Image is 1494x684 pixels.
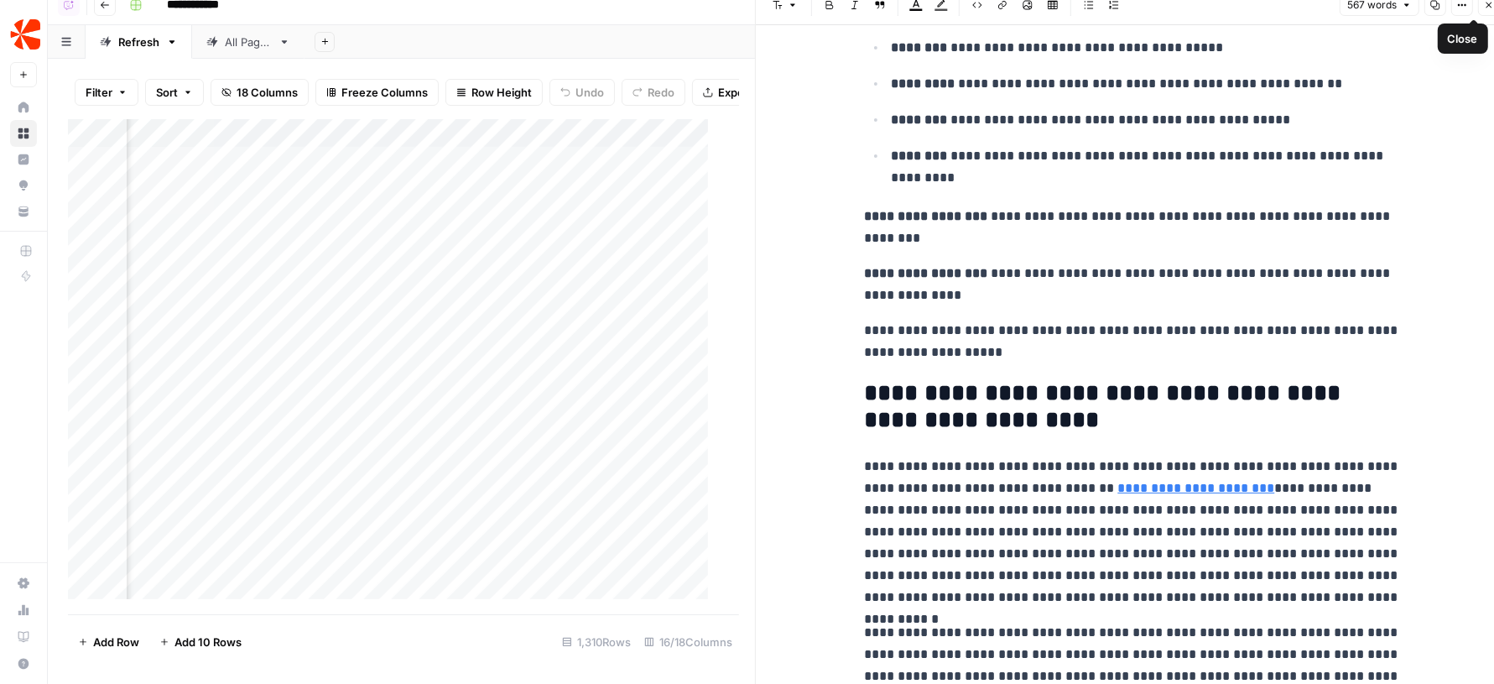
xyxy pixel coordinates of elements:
button: Redo [622,79,685,106]
span: Redo [648,84,674,101]
span: Add Row [93,634,139,650]
a: Opportunities [10,172,37,199]
a: Refresh [86,25,192,59]
span: Freeze Columns [341,84,428,101]
a: All Pages [192,25,305,59]
a: Browse [10,120,37,147]
button: Freeze Columns [315,79,439,106]
a: Your Data [10,198,37,225]
span: Row Height [471,84,532,101]
button: Workspace: ChargebeeOps [10,13,37,55]
span: Filter [86,84,112,101]
button: Filter [75,79,138,106]
a: Learning Hub [10,624,37,650]
button: Help + Support [10,650,37,677]
div: 1,310 Rows [555,629,638,655]
a: Insights [10,146,37,173]
span: Add 10 Rows [174,634,242,650]
span: 18 Columns [237,84,298,101]
span: Sort [156,84,178,101]
span: Undo [575,84,604,101]
button: Row Height [445,79,543,106]
button: Add Row [68,629,149,655]
button: 18 Columns [211,79,309,106]
button: Add 10 Rows [149,629,252,655]
button: Export CSV [692,79,789,106]
a: Home [10,94,37,121]
span: Export CSV [718,84,778,101]
div: All Pages [225,34,272,50]
button: Sort [145,79,204,106]
img: ChargebeeOps Logo [10,19,40,50]
a: Usage [10,597,37,624]
button: Undo [549,79,615,106]
a: Settings [10,570,37,597]
div: 16/18 Columns [638,629,739,655]
div: Refresh [118,34,159,50]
